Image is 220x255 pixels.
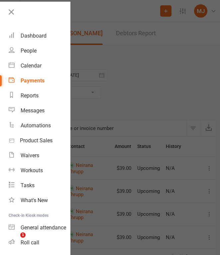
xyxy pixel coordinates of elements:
a: Product Sales [9,133,70,148]
div: Waivers [21,152,39,159]
a: Dashboard [9,28,70,43]
a: Workouts [9,163,70,178]
iframe: Intercom live chat [7,232,23,248]
a: Reports [9,88,70,103]
div: Product Sales [20,137,53,144]
a: Waivers [9,148,70,163]
span: 1 [20,232,26,238]
div: Roll call [21,239,39,246]
a: People [9,43,70,58]
a: Tasks [9,178,70,193]
div: Dashboard [21,33,47,39]
a: General attendance kiosk mode [9,220,70,235]
div: Messages [21,107,45,114]
div: Reports [21,92,39,99]
a: Messages [9,103,70,118]
div: Payments [21,77,45,84]
div: What's New [21,197,48,203]
a: Payments [9,73,70,88]
div: Workouts [21,167,43,174]
div: Automations [21,122,51,129]
a: What's New [9,193,70,208]
a: Automations [9,118,70,133]
div: Calendar [21,63,42,69]
a: Roll call [9,235,70,250]
div: People [21,48,37,54]
div: Tasks [21,182,35,189]
div: General attendance [21,224,66,231]
a: Calendar [9,58,70,73]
